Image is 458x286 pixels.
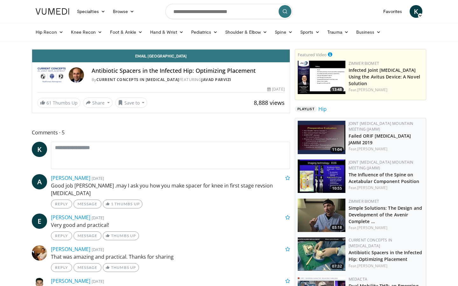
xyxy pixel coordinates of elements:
[298,61,345,94] img: 6109daf6-8797-4a77-88a1-edd099c0a9a9.150x105_q85_crop-smart_upscale.jpg
[92,215,104,221] small: [DATE]
[330,263,344,269] span: 07:32
[165,4,293,19] input: Search topics, interventions
[92,77,285,83] div: By FEATURING
[379,5,406,18] a: Favorites
[298,121,345,154] img: 8cf723b1-42e0-47ff-aba1-88dbea9fd550.150x105_q85_crop-smart_upscale.jpg
[330,147,344,153] span: 11:04
[96,77,179,82] a: Current Concepts in [MEDICAL_DATA]
[298,160,345,193] a: 10:55
[357,225,387,230] a: [PERSON_NAME]
[349,225,423,231] div: Feat.
[32,26,67,38] a: Hip Recon
[32,49,290,50] video-js: Video Player
[92,175,104,181] small: [DATE]
[267,86,284,92] div: [DATE]
[357,87,387,92] a: [PERSON_NAME]
[349,276,367,282] a: Medacta
[298,52,327,58] small: Featured Video
[221,26,271,38] a: Shoulder & Elbow
[330,186,344,191] span: 10:55
[349,133,411,146] a: Failed ORIF [MEDICAL_DATA] JAMM 2019
[349,87,423,93] div: Feat.
[349,121,413,132] a: Joint [MEDICAL_DATA] Mountain Meeting (JAMM)
[201,77,231,82] a: Javad Parvizi
[32,142,47,157] a: K
[51,200,72,208] a: Reply
[349,249,422,262] a: Antibiotic Spacers in the Infected Hip: Optimizing Placement
[357,263,387,269] a: [PERSON_NAME]
[73,5,109,18] a: Specialties
[254,99,285,106] span: 8,888 views
[37,67,66,83] img: Current Concepts in Joint Replacement
[271,26,296,38] a: Spine
[92,247,104,252] small: [DATE]
[69,67,84,83] img: Avatar
[330,225,344,230] span: 03:18
[51,174,90,181] a: [PERSON_NAME]
[298,237,345,271] img: 7ad0b04b-4cf9-48dc-99db-6f45b56e2d70.150x105_q85_crop-smart_upscale.jpg
[323,26,352,38] a: Trauma
[32,214,47,229] a: E
[51,221,290,229] p: Very good and practical!
[73,231,101,240] a: Message
[67,26,106,38] a: Knee Recon
[51,214,90,221] a: [PERSON_NAME]
[51,182,290,197] p: Good job [PERSON_NAME] .may I ask you how you make spacer for knee in first stage revsion [MEDICA...
[51,246,90,253] a: [PERSON_NAME]
[83,98,113,108] button: Share
[349,61,379,66] a: Zimmer Biomet
[357,146,387,152] a: [PERSON_NAME]
[295,106,317,112] span: Playlist
[298,237,345,271] a: 07:32
[51,253,290,261] p: That was amazing and practical. Thanks for sharing
[357,185,387,190] a: [PERSON_NAME]
[32,50,290,62] a: Email [GEOGRAPHIC_DATA]
[296,26,324,38] a: Sports
[349,67,420,86] a: Infected Joint [MEDICAL_DATA] Using the Avitus Device: A Novel Solution
[92,278,104,284] small: [DATE]
[349,263,423,269] div: Feat.
[349,160,413,171] a: Joint [MEDICAL_DATA] Mountain Meeting (JAMM)
[115,98,148,108] button: Save to
[349,146,423,152] div: Feat.
[51,231,72,240] a: Reply
[318,105,327,113] a: Hip
[349,205,422,224] a: Simple Solutions: The Design and Development of the Avenir Complete …
[187,26,221,38] a: Pediatrics
[146,26,187,38] a: Hand & Wrist
[349,185,423,191] div: Feat.
[32,128,290,137] span: Comments 5
[73,200,101,208] a: Message
[51,263,72,272] a: Reply
[106,26,147,38] a: Foot & Ankle
[103,231,139,240] a: Thumbs Up
[298,61,345,94] a: 13:48
[349,172,420,184] a: The Influence of the Spine on Acetabular Component Position
[36,8,69,15] img: VuMedi Logo
[37,98,80,108] a: 61 Thumbs Up
[298,160,345,193] img: 1223f352-0dc7-4f3a-b41e-c1af81caaf2e.150x105_q85_crop-smart_upscale.jpg
[32,245,47,261] img: Avatar
[298,121,345,154] a: 11:04
[298,199,345,232] img: e2a98b0c-fbf7-4c40-a406-010571208619.150x105_q85_crop-smart_upscale.jpg
[109,5,138,18] a: Browse
[349,237,392,249] a: Current Concepts in [MEDICAL_DATA]
[92,67,285,74] h4: Antibiotic Spacers in the Infected Hip: Optimizing Placement
[103,200,142,208] a: 1 Thumbs Up
[349,199,379,204] a: Zimmer Biomet
[32,174,47,189] a: A
[410,5,422,18] a: K
[330,87,344,92] span: 13:48
[352,26,385,38] a: Business
[111,201,114,206] span: 1
[46,100,52,106] span: 61
[298,199,345,232] a: 03:18
[103,263,139,272] a: Thumbs Up
[73,263,101,272] a: Message
[51,277,90,284] a: [PERSON_NAME]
